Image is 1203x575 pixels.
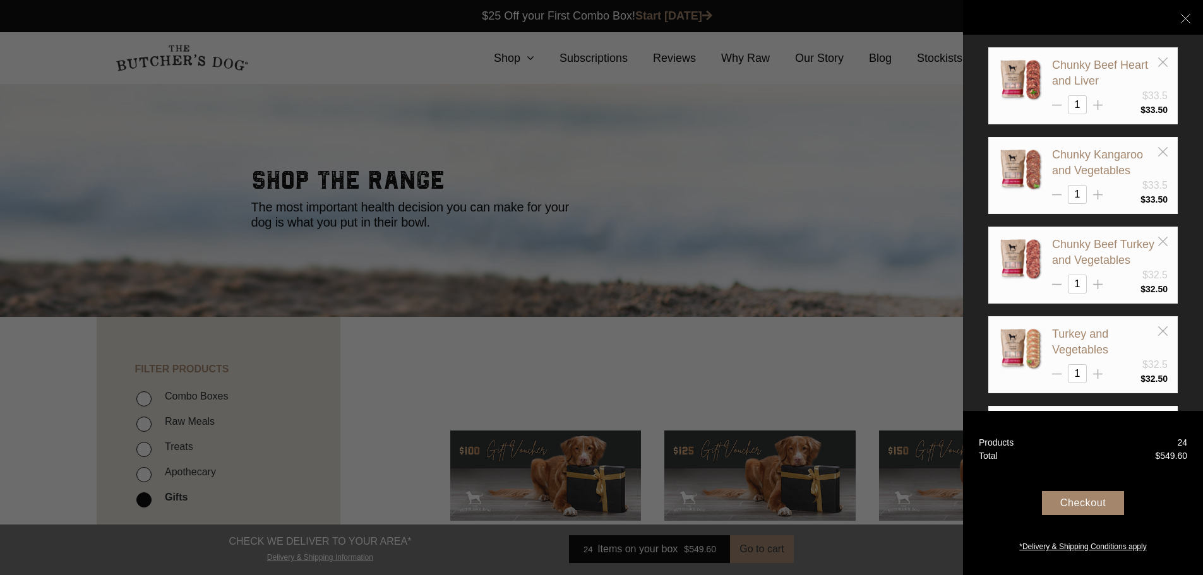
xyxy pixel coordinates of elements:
span: $ [1140,194,1146,205]
bdi: 32.50 [1140,374,1168,384]
div: 24 [1177,436,1187,449]
div: $32.5 [1142,357,1168,372]
img: Turkey and Vegetables [998,326,1043,370]
div: Total [979,449,998,463]
a: *Delivery & Shipping Conditions apply [963,538,1203,552]
div: $33.5 [1142,178,1168,193]
bdi: 33.50 [1140,105,1168,115]
span: $ [1140,284,1146,294]
div: $33.5 [1142,88,1168,104]
img: Chunky Beef Heart and Liver [998,57,1043,102]
img: Chunky Beef Turkey and Vegetables [998,237,1043,281]
span: $ [1140,105,1146,115]
div: Checkout [1042,491,1124,515]
bdi: 32.50 [1140,284,1168,294]
bdi: 549.60 [1155,451,1187,461]
bdi: 33.50 [1140,194,1168,205]
a: Chunky Beef Heart and Liver [1052,59,1148,87]
a: Products 24 Total $549.60 Checkout [963,411,1203,575]
a: Chunky Kangaroo and Vegetables [1052,148,1143,177]
img: Chunky Kangaroo and Vegetables [998,147,1043,191]
span: $ [1140,374,1146,384]
span: $ [1155,451,1160,461]
div: $32.5 [1142,268,1168,283]
a: Turkey and Vegetables [1052,328,1108,356]
a: Chunky Beef Turkey and Vegetables [1052,238,1154,266]
div: Products [979,436,1014,449]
